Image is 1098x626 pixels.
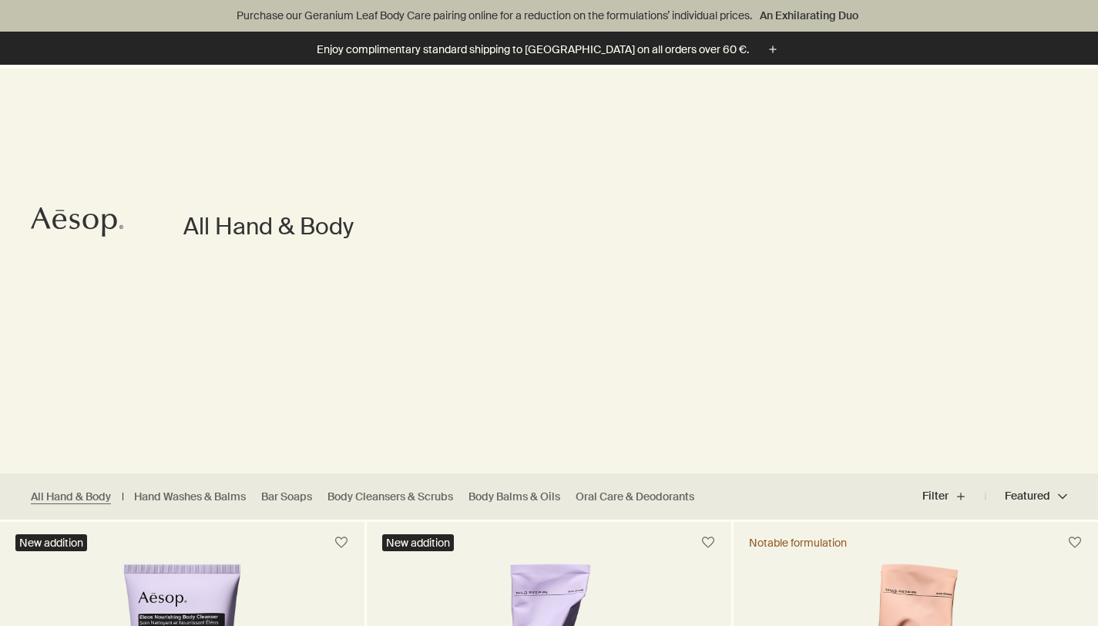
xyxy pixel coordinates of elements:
button: Save to cabinet [694,529,722,557]
div: Notable formulation [749,536,847,550]
a: All Hand & Body [31,490,111,504]
button: Filter [922,478,986,515]
a: Body Cleansers & Scrubs [327,490,453,504]
p: Purchase our Geranium Leaf Body Care pairing online for a reduction on the formulations’ individu... [15,8,1083,24]
a: An Exhilarating Duo [757,7,861,24]
div: New addition [15,534,87,551]
svg: Aesop [31,207,123,237]
a: Hand Washes & Balms [134,490,246,504]
button: Featured [986,478,1067,515]
p: Enjoy complimentary standard shipping to [GEOGRAPHIC_DATA] on all orders over 60 €. [317,42,749,58]
a: Oral Care & Deodorants [576,490,694,504]
button: Save to cabinet [327,529,355,557]
a: Aesop [27,203,127,245]
button: Save to cabinet [1061,529,1089,557]
a: Body Balms & Oils [468,490,560,504]
div: New addition [382,534,454,551]
a: Bar Soaps [261,490,312,504]
button: Enjoy complimentary standard shipping to [GEOGRAPHIC_DATA] on all orders over 60 €. [317,41,781,59]
h1: All Hand & Body [183,211,354,242]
